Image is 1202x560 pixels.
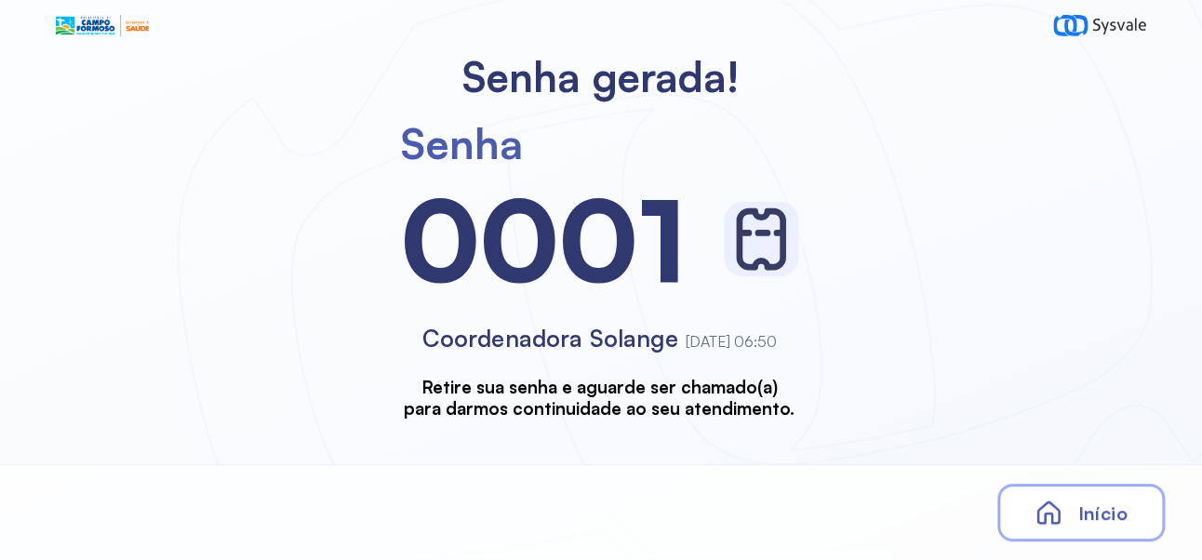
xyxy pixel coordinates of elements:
[686,332,777,351] span: [DATE] 06:50
[404,376,795,420] h3: Retire sua senha e aguarde ser chamado(a) para darmos continuidade ao seu atendimento.
[422,324,678,353] span: Coordenadora Solange
[462,51,740,102] h2: Senha gerada!
[401,169,687,309] div: 0001
[401,117,523,169] div: Senha
[1053,15,1146,36] img: logo-sysvale.svg
[56,15,149,36] img: Logotipo do estabelecimento
[1077,501,1127,525] span: Início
